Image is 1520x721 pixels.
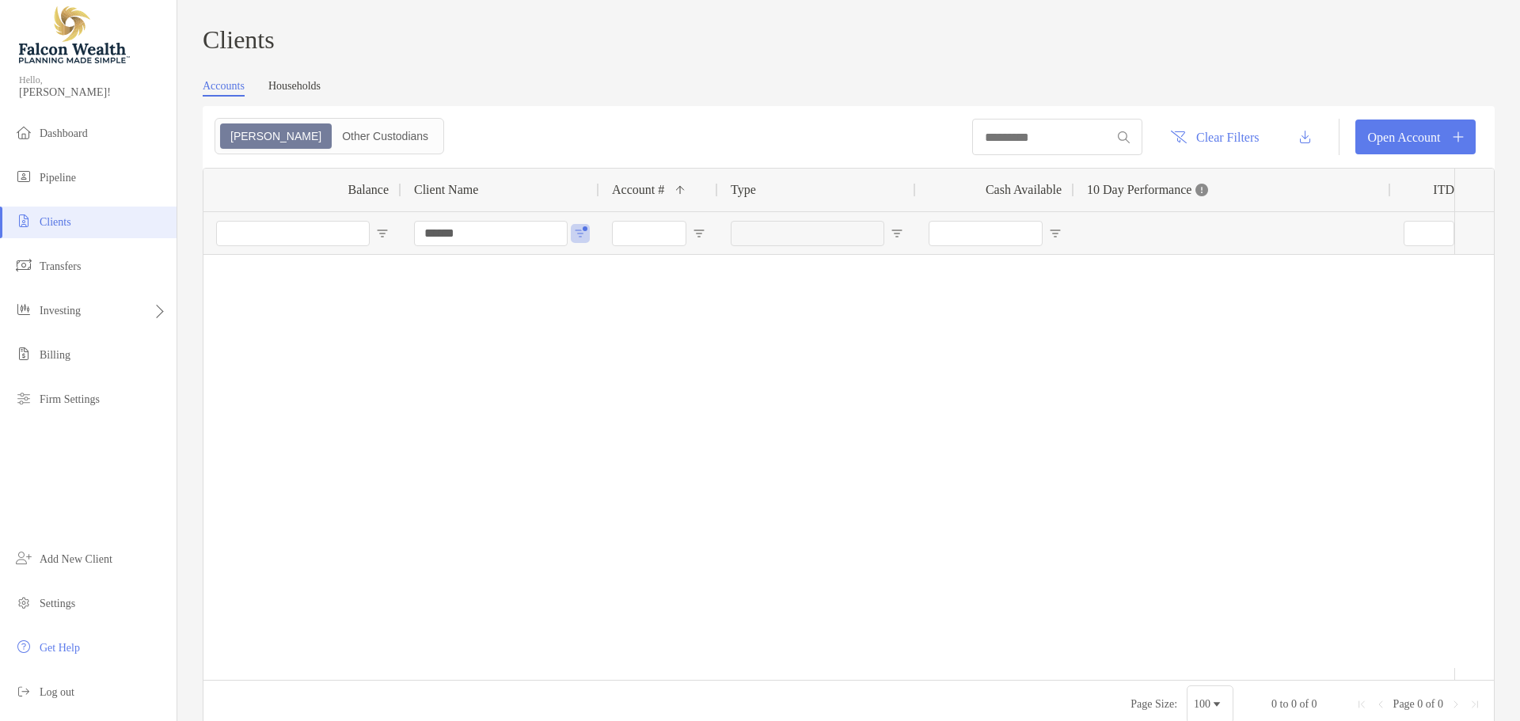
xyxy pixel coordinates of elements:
[14,389,33,408] img: firm-settings icon
[14,211,33,230] img: clients icon
[19,86,167,99] span: [PERSON_NAME]!
[203,25,1495,55] h3: Clients
[40,260,81,272] span: Transfers
[40,349,70,361] span: Billing
[203,80,245,97] a: Accounts
[1271,698,1277,710] span: 0
[1438,698,1443,710] span: 0
[333,125,437,147] div: Other Custodians
[1299,698,1309,710] span: of
[1291,698,1297,710] span: 0
[1118,131,1130,143] img: input icon
[1426,698,1435,710] span: of
[40,305,81,317] span: Investing
[40,598,75,609] span: Settings
[376,227,389,240] button: Open Filter Menu
[1087,169,1208,211] div: 10 Day Performance
[1450,698,1462,711] div: Next Page
[986,183,1062,197] span: Cash Available
[693,227,705,240] button: Open Filter Menu
[40,216,71,228] span: Clients
[40,393,100,405] span: Firm Settings
[14,637,33,656] img: get-help icon
[612,221,686,246] input: Account # Filter Input
[731,183,756,197] span: Type
[14,256,33,275] img: transfers icon
[1393,698,1415,710] span: Page
[40,642,80,654] span: Get Help
[14,344,33,363] img: billing icon
[1433,183,1473,197] div: ITD
[1355,120,1476,154] a: Open Account
[14,123,33,142] img: dashboard icon
[1049,227,1062,240] button: Open Filter Menu
[14,548,33,567] img: add_new_client icon
[14,593,33,612] img: settings icon
[414,183,478,197] span: Client Name
[1374,698,1387,711] div: Previous Page
[215,118,444,154] div: segmented control
[222,125,330,147] div: Zoe
[1355,698,1368,711] div: First Page
[612,183,664,197] span: Account #
[19,6,130,63] img: Falcon Wealth Planning Logo
[14,167,33,186] img: pipeline icon
[1417,698,1423,710] span: 0
[14,681,33,700] img: logout icon
[40,127,88,139] span: Dashboard
[216,221,370,246] input: Balance Filter Input
[1194,698,1210,711] div: 100
[14,300,33,319] img: investing icon
[348,183,389,197] span: Balance
[268,80,321,97] a: Households
[1404,221,1454,246] input: ITD Filter Input
[1158,120,1271,154] button: Clear Filters
[891,227,903,240] button: Open Filter Menu
[929,221,1043,246] input: Cash Available Filter Input
[40,686,74,698] span: Log out
[40,553,112,565] span: Add New Client
[1280,698,1289,710] span: to
[414,221,568,246] input: Client Name Filter Input
[1312,698,1317,710] span: 0
[40,172,76,184] span: Pipeline
[574,227,587,240] button: Open Filter Menu
[1469,698,1481,711] div: Last Page
[1130,698,1177,711] div: Page Size:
